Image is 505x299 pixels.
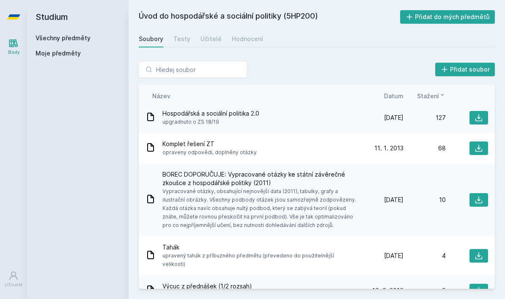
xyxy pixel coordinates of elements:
[36,49,81,58] span: Moje předměty
[403,286,446,295] div: 0
[173,35,190,43] div: Testy
[162,243,358,252] span: Tahák
[162,140,257,148] span: Komplet řešení ZT
[372,286,403,295] span: 16. 6. 2016
[374,144,403,152] span: 11. 1. 2013
[384,196,403,204] span: [DATE]
[162,252,358,269] span: upravený tahák z příbuzného předmětu (převedeno do použitelnější velikosti)
[162,282,335,291] span: Výcuc z přednášek (1/2 rozsah)
[417,91,446,100] button: Stažení
[200,30,222,47] a: Učitelé
[384,114,403,122] span: [DATE]
[2,266,25,292] a: Uživatel
[162,109,259,118] span: Hospodářská a sociální politika 2.0
[384,252,403,260] span: [DATE]
[403,196,446,204] div: 10
[417,91,439,100] span: Stažení
[403,114,446,122] div: 127
[232,35,263,43] div: Hodnocení
[5,282,22,288] div: Uživatel
[400,10,495,24] button: Přidat do mých předmětů
[36,34,91,42] a: Všechny předměty
[403,252,446,260] div: 4
[162,148,257,157] span: opraveny odpovědi, doplněny otázky
[435,63,495,76] button: Přidat soubor
[139,30,163,47] a: Soubory
[200,35,222,43] div: Učitelé
[173,30,190,47] a: Testy
[162,170,358,187] span: BOREC DOPORUČUJE: Vypracované otázky ke státní závěrečné zkoušce z hospodářské politiky (2011)
[8,49,20,55] div: Study
[162,187,358,230] span: Vypracované otázky, obsahující nejnovější data (2011), tabulky, grafy a ilustrační obrázky. Všech...
[162,118,259,126] span: upgradnuto o ZS 18/19
[139,10,400,24] h2: Úvod do hospodářské a sociální politiky (5HP200)
[139,61,247,78] input: Hledej soubor
[232,30,263,47] a: Hodnocení
[2,34,25,60] a: Study
[403,144,446,152] div: 68
[152,91,170,100] button: Název
[139,35,163,43] div: Soubory
[384,91,403,100] button: Datum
